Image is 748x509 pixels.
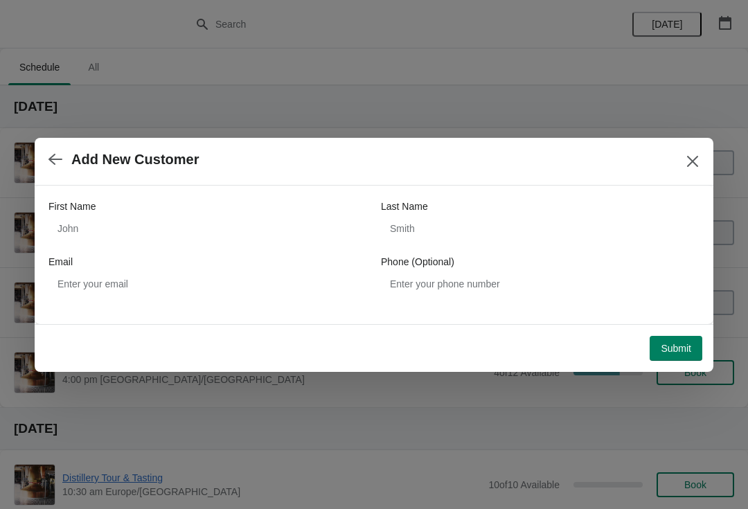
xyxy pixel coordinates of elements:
[381,255,454,269] label: Phone (Optional)
[680,149,705,174] button: Close
[661,343,691,354] span: Submit
[381,199,428,213] label: Last Name
[48,271,367,296] input: Enter your email
[48,216,367,241] input: John
[381,216,700,241] input: Smith
[71,152,199,168] h2: Add New Customer
[381,271,700,296] input: Enter your phone number
[48,199,96,213] label: First Name
[48,255,73,269] label: Email
[650,336,702,361] button: Submit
